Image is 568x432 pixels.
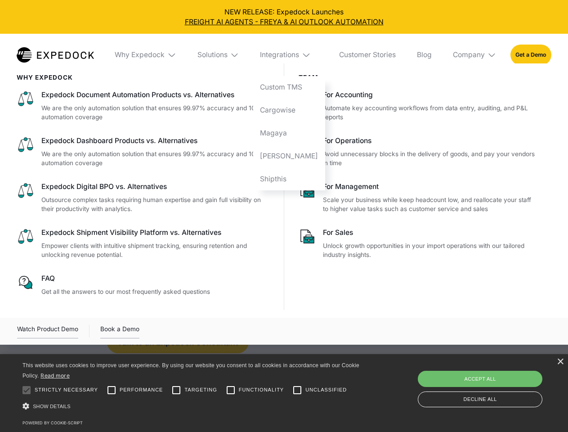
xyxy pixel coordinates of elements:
a: Book a Demo [100,324,139,338]
p: Empower clients with intuitive shipment tracking, ensuring retention and unlocking revenue potent... [41,241,270,260]
div: NEW RELEASE: Expedock Launches [7,7,561,27]
a: FREIGHT AI AGENTS - FREYA & AI OUTLOOK AUTOMATION [7,17,561,27]
div: Team [299,74,537,81]
a: Expedock Shipment Visibility Platform vs. AlternativesEmpower clients with intuitive shipment tra... [17,228,270,260]
span: Targeting [184,386,217,394]
a: FAQGet all the answers to our most frequently asked questions [17,274,270,296]
div: WHy Expedock [17,74,270,81]
span: Unclassified [305,386,347,394]
div: Solutions [190,34,246,76]
p: We are the only automation solution that ensures 99.97% accuracy and 100% automation coverage [41,103,270,122]
a: Magaya [253,121,325,144]
p: Unlock growth opportunities in your import operations with our tailored industry insights. [323,241,537,260]
a: Custom TMS [253,76,325,99]
a: [PERSON_NAME] [253,144,325,167]
span: This website uses cookies to improve user experience. By using our website you consent to all coo... [22,362,359,379]
p: Automate key accounting workflows from data entry, auditing, and P&L reports [323,103,537,122]
div: For Accounting [323,90,537,100]
a: Expedock Dashboard Products vs. AlternativesWe are the only automation solution that ensures 99.9... [17,136,270,168]
a: Cargowise [253,99,325,122]
div: Expedock Shipment Visibility Platform vs. Alternatives [41,228,270,238]
a: For OperationsAvoid unnecessary blocks in the delivery of goods, and pay your vendors in time [299,136,537,168]
nav: Integrations [253,76,325,190]
a: Shipthis [253,167,325,190]
p: Avoid unnecessary blocks in the delivery of goods, and pay your vendors in time [323,149,537,168]
span: Show details [33,404,71,409]
div: Expedock Document Automation Products vs. Alternatives [41,90,270,100]
div: Show details [22,400,362,413]
a: Expedock Digital BPO vs. AlternativesOutsource complex tasks requiring human expertise and gain f... [17,182,270,214]
div: Watch Product Demo [17,324,78,338]
div: Expedock Dashboard Products vs. Alternatives [41,136,270,146]
div: For Sales [323,228,537,238]
p: Get all the answers to our most frequently asked questions [41,287,270,297]
span: Strictly necessary [35,386,98,394]
div: Why Expedock [115,50,165,59]
div: Solutions [197,50,228,59]
div: Expedock Digital BPO vs. Alternatives [41,182,270,192]
a: Blog [410,34,438,76]
div: For Management [323,182,537,192]
a: For ManagementScale your business while keep headcount low, and reallocate your staff to higher v... [299,182,537,214]
a: Customer Stories [332,34,403,76]
a: open lightbox [17,324,78,338]
iframe: Chat Widget [418,335,568,432]
a: Powered by cookie-script [22,420,83,425]
div: Company [453,50,485,59]
p: Scale your business while keep headcount low, and reallocate your staff to higher value tasks suc... [323,195,537,214]
span: Performance [120,386,163,394]
div: Integrations [253,34,325,76]
div: FAQ [41,274,270,283]
div: For Operations [323,136,537,146]
a: Read more [40,372,70,379]
div: Why Expedock [108,34,183,76]
p: Outsource complex tasks requiring human expertise and gain full visibility on their productivity ... [41,195,270,214]
a: For AccountingAutomate key accounting workflows from data entry, auditing, and P&L reports [299,90,537,122]
p: We are the only automation solution that ensures 99.97% accuracy and 100% automation coverage [41,149,270,168]
a: For SalesUnlock growth opportunities in your import operations with our tailored industry insights. [299,228,537,260]
span: Functionality [239,386,284,394]
div: Company [446,34,503,76]
div: Integrations [260,50,299,59]
a: Expedock Document Automation Products vs. AlternativesWe are the only automation solution that en... [17,90,270,122]
a: Get a Demo [510,45,551,65]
